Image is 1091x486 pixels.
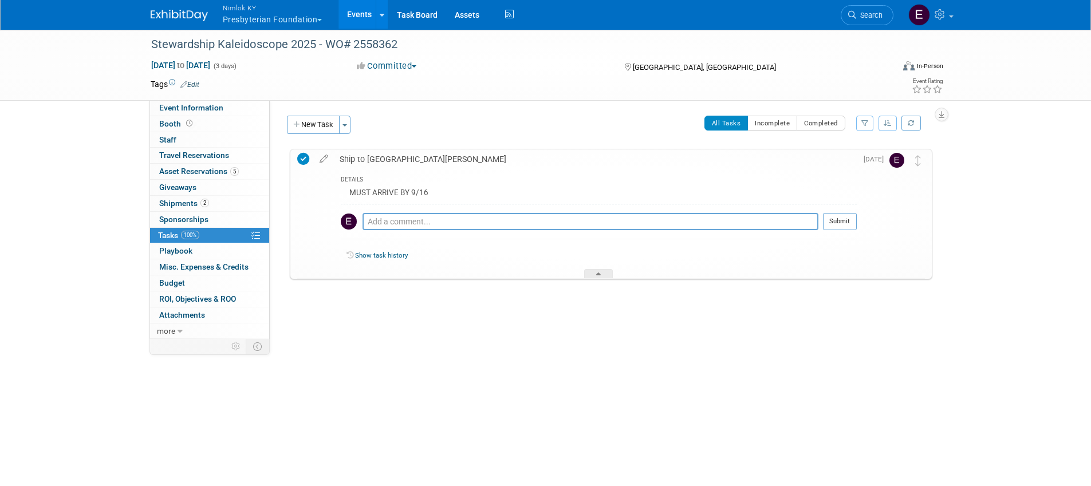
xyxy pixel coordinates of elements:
a: Misc. Expenses & Credits [150,259,269,275]
a: Staff [150,132,269,148]
span: Asset Reservations [159,167,239,176]
a: Budget [150,275,269,291]
span: Staff [159,135,176,144]
a: Giveaways [150,180,269,195]
button: Committed [353,60,421,72]
span: more [157,326,175,335]
div: MUST ARRIVE BY 9/16 [341,185,857,203]
span: Event Information [159,103,223,112]
a: more [150,323,269,339]
button: Submit [823,213,857,230]
img: Format-Inperson.png [903,61,915,70]
td: Toggle Event Tabs [246,339,269,354]
i: Move task [915,155,921,166]
span: [GEOGRAPHIC_DATA], [GEOGRAPHIC_DATA] [633,63,776,72]
a: Booth [150,116,269,132]
img: ExhibitDay [151,10,208,21]
span: Budget [159,278,185,287]
a: Attachments [150,307,269,323]
button: All Tasks [704,116,749,131]
span: 2 [200,199,209,207]
span: Misc. Expenses & Credits [159,262,249,271]
span: Travel Reservations [159,151,229,160]
td: Tags [151,78,199,90]
img: Elizabeth Griffin [908,4,930,26]
button: New Task [287,116,340,134]
span: 100% [181,231,199,239]
a: ROI, Objectives & ROO [150,291,269,307]
div: Event Rating [912,78,943,84]
span: Shipments [159,199,209,208]
span: [DATE] [864,155,889,163]
img: Elizabeth Griffin [341,214,357,230]
a: Shipments2 [150,196,269,211]
a: Travel Reservations [150,148,269,163]
a: Search [841,5,893,25]
a: Sponsorships [150,212,269,227]
div: Event Format [826,60,944,77]
td: Personalize Event Tab Strip [226,339,246,354]
span: Giveaways [159,183,196,192]
span: (3 days) [212,62,237,70]
a: Tasks100% [150,228,269,243]
span: Attachments [159,310,205,319]
a: edit [314,154,334,164]
a: Refresh [901,116,921,131]
button: Completed [797,116,845,131]
span: Nimlok KY [223,2,322,14]
span: Search [856,11,883,19]
a: Edit [180,81,199,89]
div: DETAILS [341,176,857,185]
div: Stewardship Kaleidoscope 2025 - WO# 2558362 [147,34,876,55]
span: Booth [159,119,195,128]
span: Booth not reserved yet [184,119,195,128]
a: Show task history [355,251,408,259]
span: Playbook [159,246,192,255]
div: Ship to [GEOGRAPHIC_DATA][PERSON_NAME] [334,149,857,169]
button: Incomplete [747,116,797,131]
img: Elizabeth Griffin [889,153,904,168]
a: Event Information [150,100,269,116]
span: Tasks [158,231,199,240]
span: 5 [230,167,239,176]
span: [DATE] [DATE] [151,60,211,70]
span: Sponsorships [159,215,208,224]
a: Playbook [150,243,269,259]
div: In-Person [916,62,943,70]
span: ROI, Objectives & ROO [159,294,236,303]
span: to [175,61,186,70]
a: Asset Reservations5 [150,164,269,179]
